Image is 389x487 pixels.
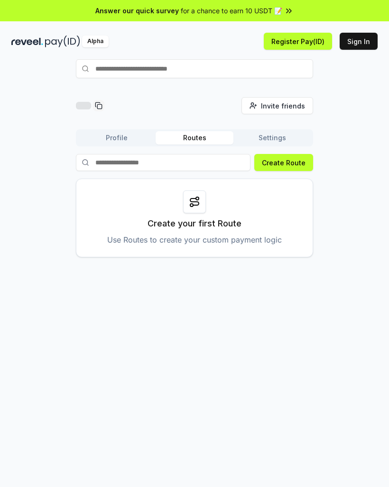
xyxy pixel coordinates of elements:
[11,36,43,47] img: reveel_dark
[181,6,282,16] span: for a chance to earn 10 USDT 📝
[254,154,313,171] button: Create Route
[233,131,311,144] button: Settings
[45,36,80,47] img: pay_id
[78,131,156,144] button: Profile
[264,33,332,50] button: Register Pay(ID)
[241,97,313,114] button: Invite friends
[148,217,241,230] p: Create your first Route
[156,131,233,144] button: Routes
[107,234,282,245] p: Use Routes to create your custom payment logic
[95,6,179,16] span: Answer our quick survey
[261,101,305,111] span: Invite friends
[340,33,378,50] button: Sign In
[82,36,109,47] div: Alpha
